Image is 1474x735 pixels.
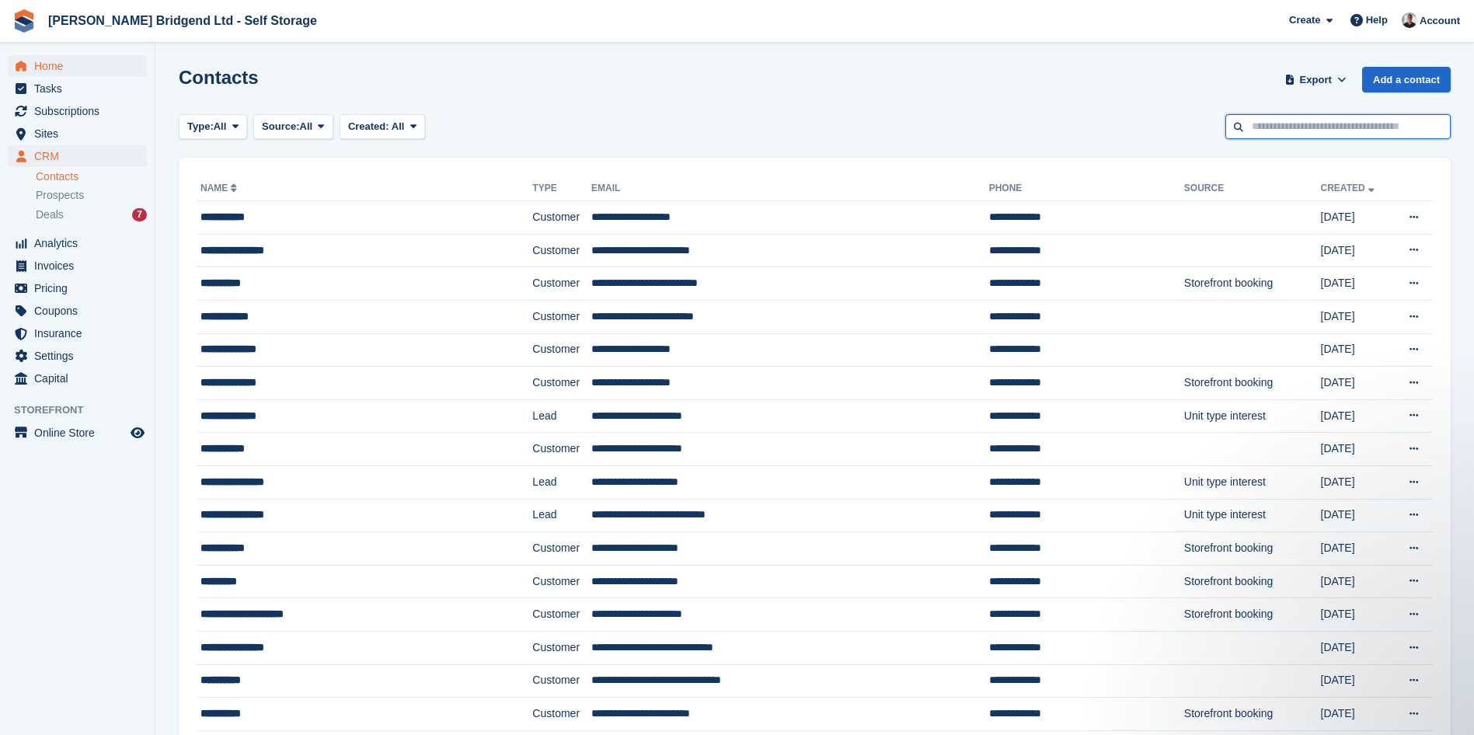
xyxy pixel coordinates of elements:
span: All [214,119,227,134]
span: Source: [262,119,299,134]
a: menu [8,367,147,389]
td: [DATE] [1321,333,1392,367]
button: Type: All [179,114,247,140]
button: Export [1281,67,1350,92]
td: Lead [532,465,591,499]
a: Contacts [36,169,147,184]
a: menu [8,255,147,277]
span: Type: [187,119,214,134]
span: Export [1300,72,1332,88]
td: Storefront booking [1184,532,1321,566]
span: Capital [34,367,127,389]
td: [DATE] [1321,532,1392,566]
td: Customer [532,631,591,664]
a: menu [8,345,147,367]
span: Sites [34,123,127,145]
td: Customer [532,532,591,566]
td: Customer [532,698,591,731]
a: Created [1321,183,1378,193]
td: [DATE] [1321,698,1392,731]
span: Created: [348,120,389,132]
td: [DATE] [1321,267,1392,301]
span: Prospects [36,188,84,203]
td: [DATE] [1321,664,1392,698]
td: [DATE] [1321,598,1392,632]
a: Add a contact [1362,67,1451,92]
a: menu [8,55,147,77]
td: Unit type interest [1184,499,1321,532]
td: [DATE] [1321,565,1392,598]
a: Prospects [36,187,147,204]
span: Storefront [14,402,155,418]
button: Created: All [340,114,425,140]
span: Subscriptions [34,100,127,122]
button: Source: All [253,114,333,140]
a: menu [8,145,147,167]
td: Customer [532,433,591,466]
td: [DATE] [1321,499,1392,532]
a: [PERSON_NAME] Bridgend Ltd - Self Storage [42,8,323,33]
td: Lead [532,499,591,532]
span: Settings [34,345,127,367]
span: Coupons [34,300,127,322]
td: Customer [532,201,591,235]
span: Deals [36,207,64,222]
img: stora-icon-8386f47178a22dfd0bd8f6a31ec36ba5ce8667c1dd55bd0f319d3a0aa187defe.svg [12,9,36,33]
td: Customer [532,565,591,598]
td: [DATE] [1321,465,1392,499]
a: Deals 7 [36,207,147,223]
th: Type [532,176,591,201]
td: Customer [532,234,591,267]
td: Unit type interest [1184,399,1321,433]
a: menu [8,78,147,99]
span: Insurance [34,322,127,344]
td: [DATE] [1321,367,1392,400]
td: [DATE] [1321,399,1392,433]
span: Create [1289,12,1320,28]
span: Home [34,55,127,77]
span: All [300,119,313,134]
td: Storefront booking [1184,267,1321,301]
td: Storefront booking [1184,367,1321,400]
td: Customer [532,598,591,632]
span: Online Store [34,422,127,444]
td: Storefront booking [1184,698,1321,731]
th: Phone [989,176,1184,201]
a: menu [8,277,147,299]
td: Customer [532,267,591,301]
span: Invoices [34,255,127,277]
a: Name [200,183,240,193]
a: Preview store [128,423,147,442]
span: Analytics [34,232,127,254]
th: Source [1184,176,1321,201]
td: Storefront booking [1184,565,1321,598]
span: Tasks [34,78,127,99]
a: menu [8,100,147,122]
span: CRM [34,145,127,167]
a: menu [8,123,147,145]
span: Help [1366,12,1388,28]
td: Customer [532,664,591,698]
td: Storefront booking [1184,598,1321,632]
div: 7 [132,208,147,221]
h1: Contacts [179,67,259,88]
span: Account [1420,13,1460,29]
td: [DATE] [1321,201,1392,235]
td: Customer [532,367,591,400]
td: [DATE] [1321,631,1392,664]
th: Email [591,176,989,201]
td: Customer [532,300,591,333]
a: menu [8,232,147,254]
td: [DATE] [1321,300,1392,333]
td: [DATE] [1321,234,1392,267]
td: Lead [532,399,591,433]
span: All [392,120,405,132]
a: menu [8,322,147,344]
a: menu [8,422,147,444]
a: menu [8,300,147,322]
td: [DATE] [1321,433,1392,466]
img: Rhys Jones [1402,12,1417,28]
td: Unit type interest [1184,465,1321,499]
td: Customer [532,333,591,367]
span: Pricing [34,277,127,299]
